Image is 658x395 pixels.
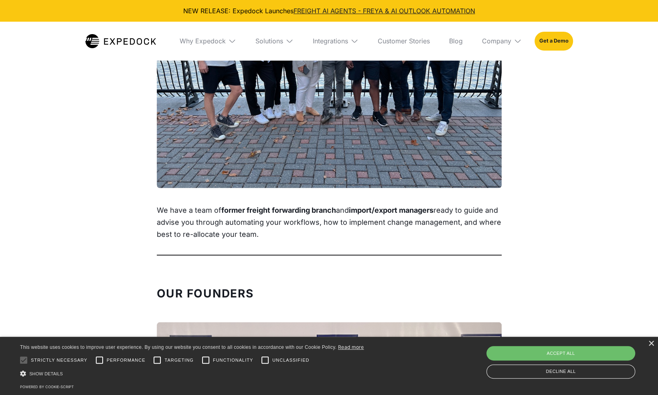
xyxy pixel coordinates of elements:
[338,344,364,350] a: Read more
[476,22,528,60] div: Company
[486,346,635,360] div: Accept all
[371,22,436,60] a: Customer Stories
[272,357,309,364] span: Unclassified
[255,37,283,45] div: Solutions
[157,204,502,240] p: We have a team of and ready to guide and advise you through automating your workflows, how to imp...
[482,37,511,45] div: Company
[173,22,243,60] div: Why Expedock
[164,357,193,364] span: Targeting
[221,206,336,214] strong: former freight forwarding branch
[306,22,365,60] div: Integrations
[443,22,469,60] a: Blog
[20,369,364,378] div: Show details
[29,371,63,376] span: Show details
[107,357,146,364] span: Performance
[31,357,87,364] span: Strictly necessary
[20,344,336,350] span: This website uses cookies to improve user experience. By using our website you consent to all coo...
[294,7,475,15] a: FREIGHT AI AGENTS - FREYA & AI OUTLOOK AUTOMATION
[6,6,652,15] div: NEW RELEASE: Expedock Launches
[249,22,300,60] div: Solutions
[213,357,253,364] span: Functionality
[157,287,502,310] div: ‍
[486,364,635,379] div: Decline all
[524,308,658,395] iframe: Chat Widget
[534,32,573,50] a: Get a Demo
[313,37,348,45] div: Integrations
[180,37,226,45] div: Why Expedock
[349,206,433,214] strong: import/export managers
[20,385,74,389] a: Powered by cookie-script
[157,286,254,300] strong: Our Founders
